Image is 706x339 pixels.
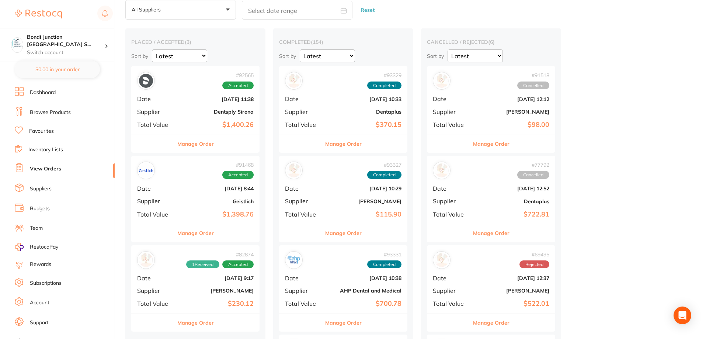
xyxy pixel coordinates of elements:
a: Favourites [29,128,54,135]
span: Date [285,96,322,102]
span: Date [285,185,322,192]
b: $700.78 [328,300,401,308]
b: [DATE] 8:44 [180,186,254,191]
img: Dentaplus [435,163,449,177]
p: All suppliers [132,6,164,13]
img: Dentsply Sirona [139,74,153,88]
b: $115.90 [328,211,401,218]
span: Date [137,185,174,192]
button: Manage Order [177,314,214,332]
b: Dentaplus [328,109,401,115]
b: $98.00 [476,121,549,129]
h4: Bondi Junction Sydney Specialist Periodontics [27,34,105,48]
a: Budgets [30,205,50,212]
a: Account [30,299,49,307]
a: Subscriptions [30,280,62,287]
span: RestocqPay [30,243,58,251]
b: Dentaplus [476,198,549,204]
button: $0.00 in your order [15,60,100,78]
b: [PERSON_NAME] [476,109,549,115]
button: Reset [358,0,377,20]
span: Received [186,260,219,269]
span: Total Value [433,300,470,307]
span: # 91468 [222,162,254,168]
p: Sort by [279,53,296,59]
button: Manage Order [325,224,362,242]
span: Supplier [433,198,470,204]
span: Total Value [433,121,470,128]
b: [DATE] 12:37 [476,275,549,281]
span: Completed [367,171,401,179]
button: Manage Order [177,135,214,153]
button: Manage Order [177,224,214,242]
span: Supplier [137,108,174,115]
a: RestocqPay [15,243,58,251]
span: Cancelled [517,82,549,90]
b: [DATE] 11:38 [180,96,254,102]
span: Completed [367,260,401,269]
span: Date [137,275,174,281]
b: [PERSON_NAME] [328,198,401,204]
span: # 93327 [367,162,401,168]
span: Total Value [137,121,174,128]
span: Supplier [285,108,322,115]
p: Switch account [27,49,105,56]
span: Date [433,96,470,102]
button: Manage Order [325,314,362,332]
span: Supplier [433,108,470,115]
img: Henry Schein Halas [287,163,301,177]
span: Supplier [137,287,174,294]
b: [PERSON_NAME] [180,288,254,294]
input: Select date range [242,1,352,20]
a: Dashboard [30,89,56,96]
span: # 93329 [367,72,401,78]
a: Support [30,319,49,326]
h2: cancelled / rejected ( 6 ) [427,39,555,45]
h2: completed ( 154 ) [279,39,407,45]
a: Rewards [30,261,51,268]
div: Geistlich#91468AcceptedDate[DATE] 8:44SupplierGeistlichTotal Value$1,398.76Manage Order [131,156,260,242]
span: Date [433,275,470,281]
b: [DATE] 9:17 [180,275,254,281]
b: [DATE] 10:29 [328,186,401,191]
span: Date [285,275,322,281]
span: # 92565 [222,72,254,78]
span: Supplier [285,198,322,204]
span: Supplier [285,287,322,294]
span: Total Value [285,300,322,307]
span: Accepted [222,260,254,269]
a: Restocq Logo [15,6,62,23]
button: Manage Order [473,314,509,332]
span: Accepted [222,171,254,179]
span: # 77792 [517,162,549,168]
span: # 91518 [517,72,549,78]
div: Adam Dental#828741ReceivedAcceptedDate[DATE] 9:17Supplier[PERSON_NAME]Total Value$230.12Manage Order [131,245,260,332]
img: RestocqPay [15,243,24,251]
a: View Orders [30,165,61,173]
b: $522.01 [476,300,549,308]
span: Total Value [285,211,322,218]
b: Geistlich [180,198,254,204]
b: Dentsply Sirona [180,109,254,115]
span: Total Value [285,121,322,128]
img: Dentaplus [287,74,301,88]
b: $370.15 [328,121,401,129]
b: $1,400.26 [180,121,254,129]
b: [DATE] 12:12 [476,96,549,102]
b: $722.81 [476,211,549,218]
button: Manage Order [473,224,509,242]
span: Cancelled [517,171,549,179]
span: # 93331 [367,252,401,257]
span: Accepted [222,82,254,90]
p: Sort by [131,53,148,59]
img: Restocq Logo [15,10,62,18]
b: [DATE] 12:52 [476,186,549,191]
button: Manage Order [473,135,509,153]
a: Suppliers [30,185,52,193]
img: Bondi Junction Sydney Specialist Periodontics [11,38,23,49]
img: Adam Dental [139,253,153,267]
span: # 69495 [519,252,549,257]
button: Manage Order [325,135,362,153]
b: $1,398.76 [180,211,254,218]
b: AHP Dental and Medical [328,288,401,294]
